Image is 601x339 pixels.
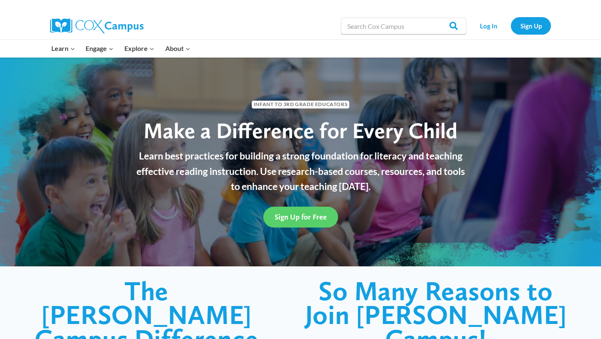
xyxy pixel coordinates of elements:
[341,18,466,34] input: Search Cox Campus
[124,43,154,54] span: Explore
[46,40,195,57] nav: Primary Navigation
[252,101,349,109] span: Infant to 3rd Grade Educators
[144,117,457,144] span: Make a Difference for Every Child
[263,207,338,227] a: Sign Up for Free
[51,43,75,54] span: Learn
[131,148,470,194] p: Learn best practices for building a strong foundation for literacy and teaching effective reading...
[165,43,190,54] span: About
[86,43,114,54] span: Engage
[50,18,144,33] img: Cox Campus
[470,17,507,34] a: Log In
[275,213,327,221] span: Sign Up for Free
[511,17,551,34] a: Sign Up
[470,17,551,34] nav: Secondary Navigation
